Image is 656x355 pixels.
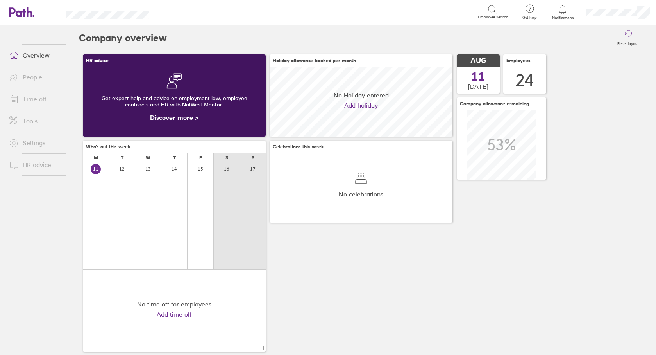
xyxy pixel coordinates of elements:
div: W [146,155,150,160]
span: No Holiday entered [334,92,389,99]
a: Tools [3,113,66,129]
a: People [3,69,66,85]
span: AUG [470,57,486,65]
a: HR advice [3,157,66,173]
a: Notifications [550,4,576,20]
span: Who's out this week [86,144,130,150]
label: Reset layout [613,39,643,46]
span: Company allowance remaining [460,101,529,106]
div: T [173,155,176,160]
div: F [199,155,202,160]
span: Get help [517,15,542,20]
span: HR advice [86,58,109,63]
a: Discover more > [150,114,198,121]
div: S [225,155,228,160]
span: Employee search [478,15,508,20]
div: T [121,155,123,160]
a: Add holiday [344,102,378,109]
span: 11 [471,70,485,83]
h2: Company overview [79,25,167,50]
a: Add time off [157,311,192,318]
span: Employees [506,58,531,63]
a: Settings [3,135,66,151]
span: Celebrations this week [273,144,324,150]
div: Get expert help and advice on employment law, employee contracts and HR with NatWest Mentor. [89,89,259,114]
span: Holiday allowance booked per month [273,58,356,63]
button: Reset layout [613,25,643,50]
a: Overview [3,47,66,63]
span: No celebrations [339,191,383,198]
div: No time off for employees [137,301,211,308]
div: Search [170,8,190,15]
a: Time off [3,91,66,107]
span: Notifications [550,16,576,20]
div: 24 [515,70,534,90]
div: M [94,155,98,160]
span: [DATE] [468,83,488,90]
div: S [252,155,254,160]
